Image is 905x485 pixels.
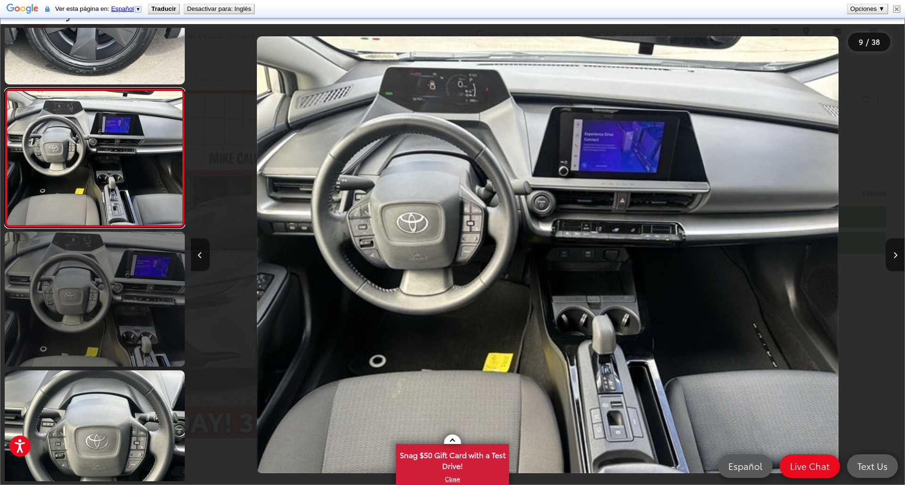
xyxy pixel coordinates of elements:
[847,4,888,14] button: Opciones ▼
[191,36,905,473] div: 2024 Toyota Prius LE 8
[151,5,176,12] b: Traducir
[191,238,210,271] button: Previous image
[257,36,839,473] img: 2024 Toyota Prius LE
[847,454,898,478] a: Text Us
[45,6,49,13] img: El contenido de esta página segura se enviará a Google para traducirlo con una conexión segura.
[148,4,179,14] button: Traducir
[886,238,905,271] button: Next image
[111,5,142,12] a: Español
[872,36,880,47] span: 38
[853,460,892,472] span: Text Us
[780,454,840,478] a: Live Chat
[865,39,870,45] span: /
[397,445,508,474] span: Snag $50 Gift Card with a Test Drive!
[724,460,767,472] span: Español
[111,5,134,12] span: Español
[859,36,863,47] span: 9
[55,5,144,12] span: Ver esta página en:
[893,6,900,13] img: Cerrar
[7,3,39,16] img: Google Traductor
[184,4,254,14] button: Desactivar para: Inglés
[718,454,773,478] a: Español
[5,91,184,225] img: 2024 Toyota Prius LE
[785,460,834,472] span: Live Chat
